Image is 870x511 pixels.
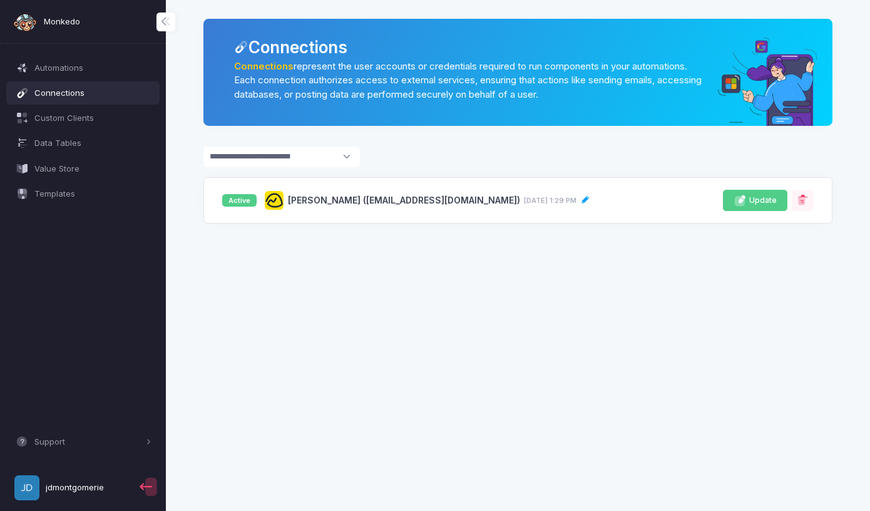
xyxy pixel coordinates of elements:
[46,482,104,494] span: jdmontgomerie
[234,35,814,59] div: Connections
[34,137,151,150] span: Data Tables
[234,59,702,101] p: represent the user accounts or credentials required to run components in your automations. Each c...
[6,132,160,155] a: Data Tables
[34,163,151,175] span: Value Store
[34,87,151,100] span: Connections
[6,470,137,506] a: jdmontgomerie
[13,9,80,34] a: Monkedo
[723,190,788,212] button: Update
[6,182,160,205] a: Templates
[13,9,38,34] img: monkedo-logo-dark.png
[222,194,257,206] div: Active
[34,436,143,448] span: Support
[44,16,80,28] span: Monkedo
[749,195,777,207] span: Update
[6,56,160,79] a: Automations
[524,195,576,206] span: [DATE] 1:29 PM
[34,112,151,125] span: Custom Clients
[14,475,39,500] img: profile
[34,188,151,200] span: Templates
[6,107,160,130] a: Custom Clients
[6,431,160,453] button: Support
[6,157,160,180] a: Value Store
[6,81,160,104] a: Connections
[234,61,294,72] a: Connections
[288,194,520,207] span: [PERSON_NAME] ([EMAIL_ADDRESS][DOMAIN_NAME])
[265,191,284,210] img: App Logo
[34,62,151,75] span: Automations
